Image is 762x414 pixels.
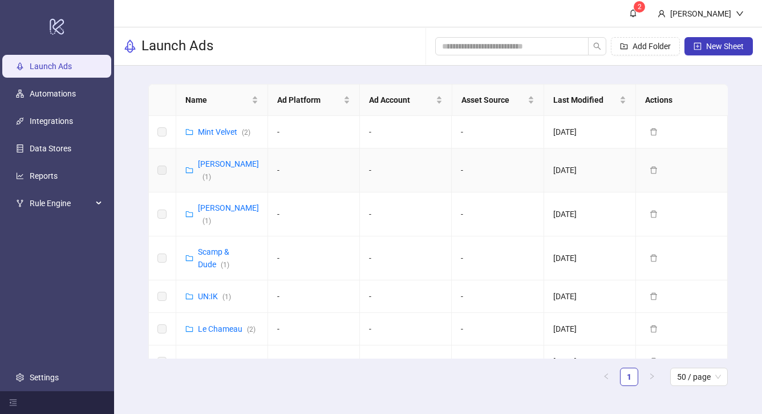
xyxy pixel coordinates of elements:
td: - [268,148,360,192]
span: Last Modified [553,94,617,106]
a: Automations [30,89,76,98]
td: - [360,148,452,192]
button: Add Folder [611,37,680,55]
td: - [360,313,452,345]
th: Ad Account [360,85,452,116]
td: [DATE] [544,192,636,236]
span: 50 / page [677,368,721,385]
a: Data Stores [30,144,71,153]
a: Integrations [30,116,73,126]
span: delete [650,210,658,218]
td: - [360,280,452,313]
td: - [360,192,452,236]
span: menu-fold [9,399,17,407]
span: ( 1 ) [202,173,211,181]
span: search [593,42,601,50]
span: ( 2 ) [242,128,250,136]
a: Mint Velvet(2) [198,127,250,136]
td: - [268,192,360,236]
td: [DATE] [544,148,636,192]
sup: 2 [634,1,645,13]
span: delete [650,128,658,136]
td: - [360,236,452,280]
span: folder [185,210,193,218]
span: left [603,373,610,380]
span: delete [650,166,658,174]
span: folder [185,254,193,262]
span: folder-add [620,42,628,50]
th: Ad Platform [268,85,360,116]
span: delete [650,357,658,365]
span: right [648,373,655,380]
span: user [658,10,666,18]
a: 1 [621,368,638,385]
div: [PERSON_NAME] [666,7,736,20]
td: - [268,313,360,345]
a: UN:IK(1) [198,292,231,301]
span: bell [629,9,637,17]
td: [DATE] [544,116,636,148]
td: [DATE] [544,280,636,313]
li: Previous Page [597,368,615,386]
li: Next Page [643,368,661,386]
h3: Launch Ads [141,37,213,55]
td: - [268,345,360,378]
li: 1 [620,368,638,386]
td: - [452,313,544,345]
td: - [360,116,452,148]
span: folder [185,357,193,365]
span: ( 1 ) [222,293,231,301]
div: Page Size [670,368,728,386]
td: - [452,280,544,313]
span: folder [185,128,193,136]
td: - [452,116,544,148]
span: rocket [123,39,137,53]
td: - [452,192,544,236]
span: Asset Source [461,94,525,106]
span: New Sheet [706,42,744,51]
span: delete [650,292,658,300]
a: HoneyLove(1) [198,357,251,366]
a: Launch Ads [30,62,72,71]
span: down [736,10,744,18]
button: left [597,368,615,386]
button: New Sheet [684,37,753,55]
span: 2 [638,3,642,11]
span: ( 2 ) [247,325,256,333]
th: Asset Source [452,85,544,116]
th: Last Modified [544,85,636,116]
span: Ad Account [369,94,433,106]
span: fork [16,199,24,207]
td: - [452,148,544,192]
span: ( 1 ) [221,261,229,269]
span: Add Folder [633,42,671,51]
a: Reports [30,171,58,180]
span: Ad Platform [277,94,341,106]
a: Settings [30,373,59,382]
span: folder [185,166,193,174]
td: - [452,236,544,280]
span: folder [185,292,193,300]
span: Rule Engine [30,192,92,215]
span: Name [185,94,249,106]
a: Le Chameau(2) [198,324,256,333]
span: delete [650,325,658,333]
a: [PERSON_NAME](1) [198,203,259,225]
td: [DATE] [544,236,636,280]
td: - [268,116,360,148]
span: plus-square [694,42,702,50]
span: delete [650,254,658,262]
td: - [452,345,544,378]
td: - [268,236,360,280]
span: ( 1 ) [242,358,251,366]
span: folder [185,325,193,333]
a: Scamp & Dude(1) [198,247,229,269]
td: [DATE] [544,345,636,378]
th: Name [176,85,268,116]
button: right [643,368,661,386]
td: [DATE] [544,313,636,345]
td: - [360,345,452,378]
th: Actions [636,85,728,116]
td: - [268,280,360,313]
span: ( 1 ) [202,217,211,225]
